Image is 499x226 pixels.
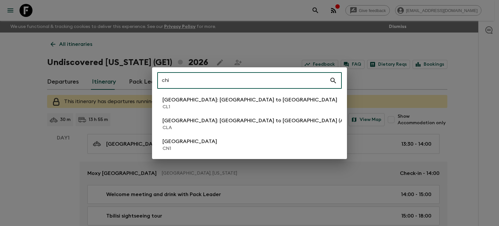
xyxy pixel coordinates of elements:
[162,138,217,145] p: [GEOGRAPHIC_DATA]
[162,125,414,131] p: CLA
[162,145,217,152] p: CN1
[157,72,329,90] input: Search adventures...
[162,117,414,125] p: [GEOGRAPHIC_DATA]: [GEOGRAPHIC_DATA] to [GEOGRAPHIC_DATA] (Ages [DEMOGRAPHIC_DATA])
[162,104,337,110] p: CL1
[162,96,337,104] p: [GEOGRAPHIC_DATA]: [GEOGRAPHIC_DATA] to [GEOGRAPHIC_DATA]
